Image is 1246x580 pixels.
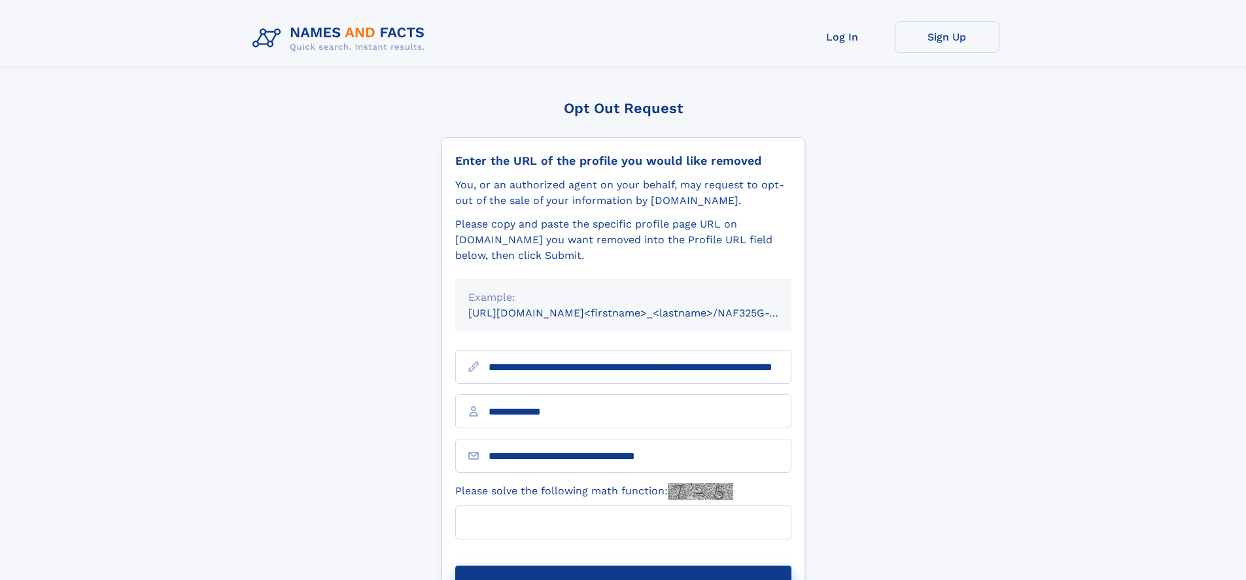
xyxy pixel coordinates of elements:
[790,21,895,53] a: Log In
[468,307,816,319] small: [URL][DOMAIN_NAME]<firstname>_<lastname>/NAF325G-xxxxxxxx
[455,216,791,264] div: Please copy and paste the specific profile page URL on [DOMAIN_NAME] you want removed into the Pr...
[895,21,999,53] a: Sign Up
[441,100,805,116] div: Opt Out Request
[455,154,791,168] div: Enter the URL of the profile you would like removed
[247,21,436,56] img: Logo Names and Facts
[468,290,778,305] div: Example:
[455,483,733,500] label: Please solve the following math function:
[455,177,791,209] div: You, or an authorized agent on your behalf, may request to opt-out of the sale of your informatio...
